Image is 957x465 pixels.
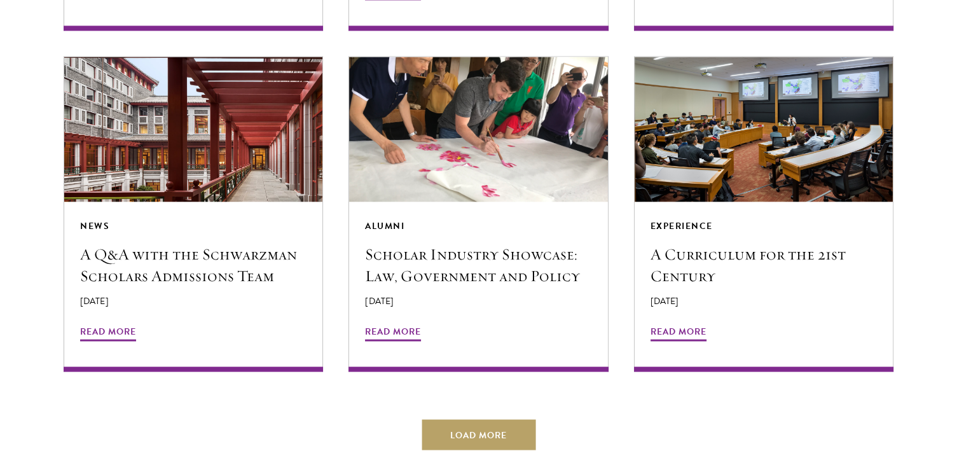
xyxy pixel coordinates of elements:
span: Read More [365,323,421,343]
p: [DATE] [80,294,306,307]
h5: A Curriculum for the 21st Century [651,243,877,286]
p: [DATE] [651,294,877,307]
h5: Scholar Industry Showcase: Law, Government and Policy [365,243,591,286]
p: [DATE] [365,294,591,307]
h5: A Q&A with the Schwarzman Scholars Admissions Team [80,243,306,286]
a: News A Q&A with the Schwarzman Scholars Admissions Team [DATE] Read More [64,57,322,372]
button: Load More [422,419,535,450]
a: Alumni Scholar Industry Showcase: Law, Government and Policy [DATE] Read More [349,57,607,372]
a: Experience A Curriculum for the 21st Century [DATE] Read More [635,57,893,372]
div: News [80,218,306,233]
div: Alumni [365,218,591,233]
span: Read More [80,323,136,343]
div: Experience [651,218,877,233]
span: Read More [651,323,706,343]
